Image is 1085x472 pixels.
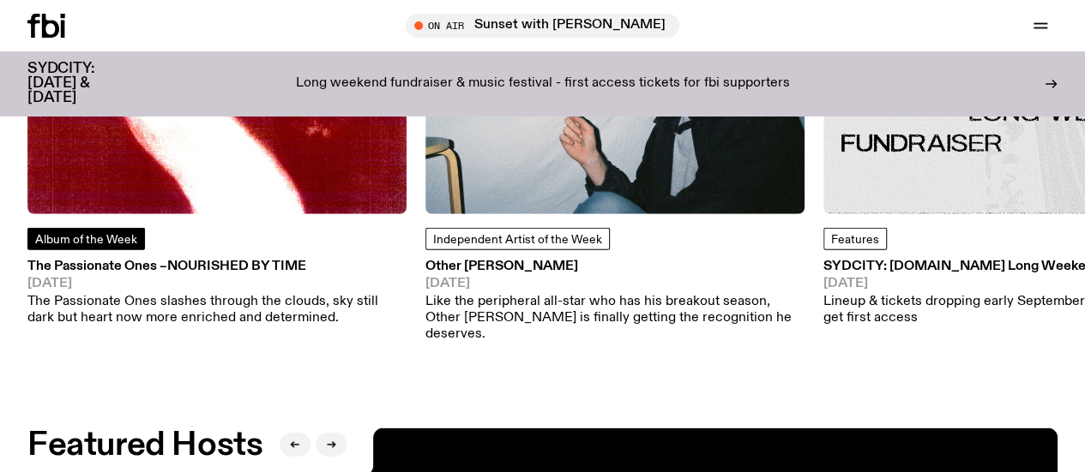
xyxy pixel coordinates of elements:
h3: SYDCITY: [DATE] & [DATE] [27,62,137,105]
a: Independent Artist of the Week [425,228,610,250]
span: [DATE] [27,278,407,290]
span: [DATE] [425,278,805,290]
button: On AirSunset with [PERSON_NAME] [406,14,679,38]
span: Album of the Week [35,234,137,246]
h3: Other [PERSON_NAME] [425,260,805,273]
p: Long weekend fundraiser & music festival - first access tickets for fbi supporters [296,76,790,92]
a: The Passionate Ones –Nourished By Time[DATE]The Passionate Ones slashes through the clouds, sky s... [27,260,407,326]
p: The Passionate Ones slashes through the clouds, sky still dark but heart now more enriched and de... [27,294,407,326]
p: Like the peripheral all-star who has his breakout season, Other [PERSON_NAME] is finally getting ... [425,294,805,344]
h2: Featured Hosts [27,430,262,461]
a: Album of the Week [27,228,145,250]
a: Features [823,228,887,250]
a: Other [PERSON_NAME][DATE]Like the peripheral all-star who has his breakout season, Other [PERSON_... [425,260,805,343]
h3: The Passionate Ones – [27,260,407,273]
span: Features [831,234,879,246]
span: Nourished By Time [167,260,306,273]
span: Independent Artist of the Week [433,234,602,246]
